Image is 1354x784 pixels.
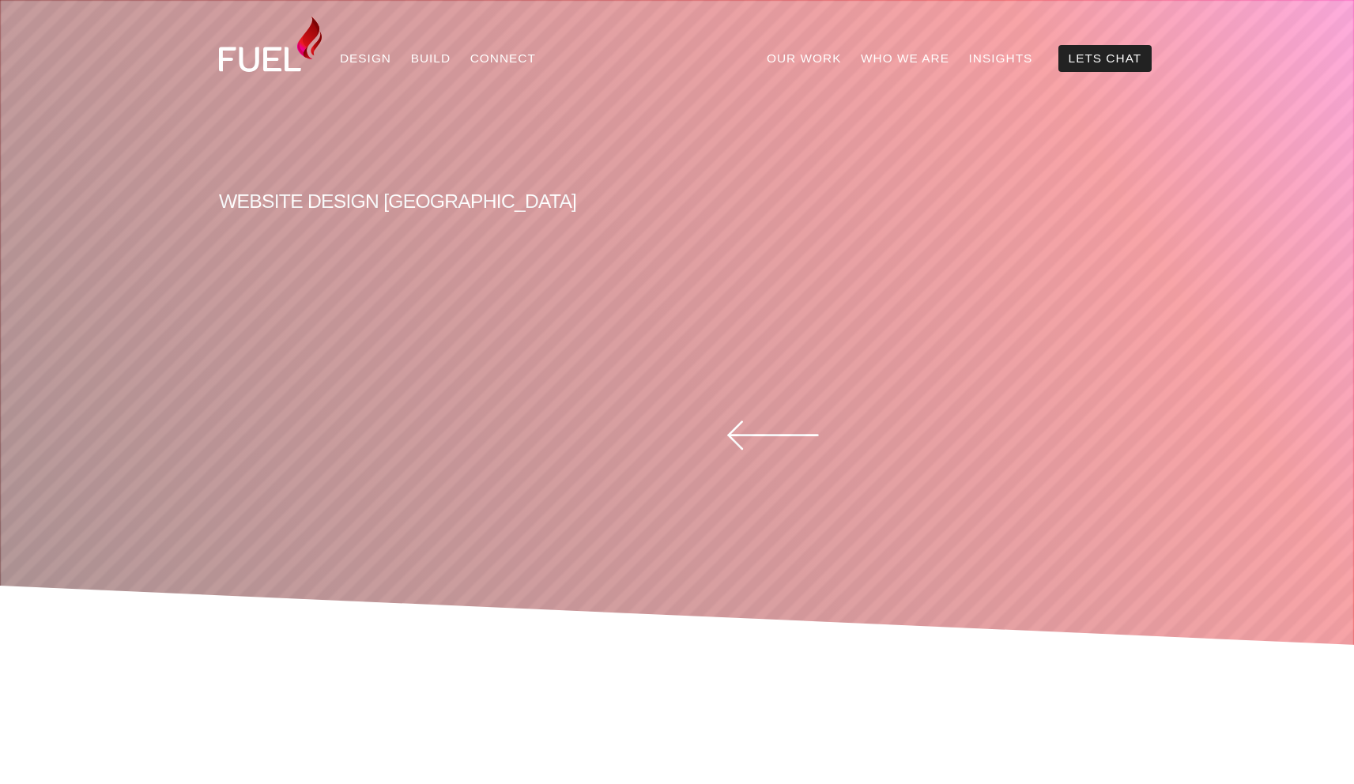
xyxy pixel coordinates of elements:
[851,45,960,72] a: Who We Are
[460,45,545,72] a: Connect
[1058,45,1151,72] a: Lets Chat
[401,45,460,72] a: Build
[330,45,402,72] a: Design
[757,45,851,72] a: Our Work
[219,17,322,72] img: Fuel Design Ltd - Website design and development company in North Shore, Auckland
[959,45,1042,72] a: Insights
